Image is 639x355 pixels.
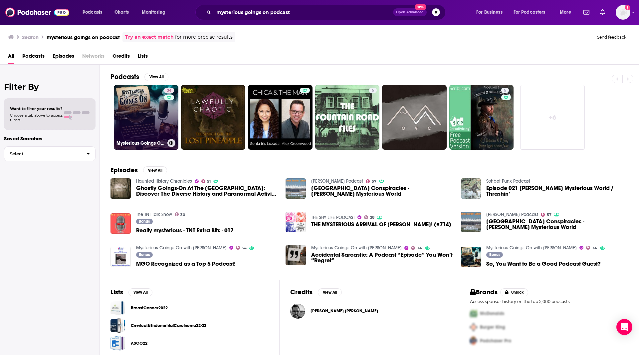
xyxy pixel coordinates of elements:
a: 51 [201,179,211,183]
img: Really mysterious - TNT Extra Bits - 017 [110,213,131,234]
a: EpisodesView All [110,166,167,174]
div: Open Intercom Messenger [616,319,632,335]
a: Try an exact match [125,33,174,41]
a: So, You Want to Be a Good Podcast Guest? [461,247,481,267]
a: 5 [369,88,377,93]
span: 51 [207,180,211,183]
a: Mysterious Goings On with Alex Greenwood [486,245,577,251]
a: Ghostly Goings-On At The Old Vicarage Hotel: Discover The Diverse History and Paranormal Activity... [136,185,278,197]
button: Select [4,146,96,161]
button: Open AdvancedNew [393,8,427,16]
a: 34 [236,246,247,250]
img: Podchaser - Follow, Share and Rate Podcasts [5,6,69,19]
p: Saved Searches [4,135,96,142]
span: Monitoring [142,8,165,17]
span: Logged in as AtriaBooks [616,5,630,20]
button: open menu [509,7,555,18]
button: Send feedback [595,34,628,40]
a: 34 [164,88,174,93]
img: Denver Airport Conspiracies - Jimmy Akin's Mysterious World [286,178,306,199]
input: Search podcasts, credits, & more... [214,7,393,18]
a: THE MYSTERIOUS ARRIVAL OF ALABASTER GUTMUNCH! (#714) [311,222,451,227]
span: 57 [547,213,551,216]
a: The TNT Talk Show [136,212,172,217]
a: BreastCancer2022 [110,300,125,315]
button: View All [144,73,168,81]
img: THE MYSTERIOUS ARRIVAL OF ALABASTER GUTMUNCH! (#714) [286,212,306,232]
span: Charts [114,8,129,17]
h2: Brands [470,288,498,296]
span: THE MYSTERIOUS ARRIVAL OF [PERSON_NAME]! (#714) [311,222,451,227]
span: Want to filter your results? [10,106,63,111]
a: J. Alexander Greenwood [290,304,305,319]
a: 5 [501,88,509,93]
a: 5 [449,85,514,150]
button: Unlock [500,288,529,296]
span: Podchaser Pro [480,338,511,344]
a: Mysterious Goings On with Alex Greenwood [311,245,402,251]
img: Episode 021 Arthur C Clarke’s Mysterious World / Thrashin’ [461,178,481,199]
a: Accidental Sarcastic: A Podcast “Episode” You Won’t “Regret” [311,252,453,263]
span: New [415,4,427,10]
span: Networks [82,51,105,64]
img: Second Pro Logo [467,320,480,334]
span: [GEOGRAPHIC_DATA] Conspiracies - [PERSON_NAME] Mysterious World [311,185,453,197]
span: Cervical&EndometrialCarcinoma22-23 [110,318,125,333]
p: Access sponsor history on the top 5,000 podcasts. [470,299,628,304]
span: Episodes [53,51,74,64]
span: Bonus [139,219,150,223]
img: Accidental Sarcastic: A Podcast “Episode” You Won’t “Regret” [286,245,306,265]
span: 28 [370,216,374,219]
a: Ghostly Goings-On At The Old Vicarage Hotel: Discover The Diverse History and Paranormal Activity... [110,178,131,199]
a: Really mysterious - TNT Extra Bits - 017 [136,228,234,233]
a: BreastCancer2022 [131,304,168,312]
a: Charts [110,7,133,18]
a: Sohbet Punx Podcast [486,178,530,184]
button: open menu [472,7,511,18]
a: MGO Recognized as a Top 5 Podcast! [110,247,131,267]
span: [GEOGRAPHIC_DATA] Conspiracies - [PERSON_NAME] Mysterious World [486,219,628,230]
span: Episode 021 [PERSON_NAME] Mysterious World / Thrashin’ [486,185,628,197]
h2: Filter By [4,82,96,92]
a: 28 [364,215,374,219]
span: For Business [476,8,503,17]
a: Denver Airport Conspiracies - Jimmy Akin's Mysterious World [311,185,453,197]
span: Podcasts [83,8,102,17]
a: Credits [112,51,130,64]
img: User Profile [616,5,630,20]
a: MGO Recognized as a Top 5 Podcast! [136,261,236,267]
span: Burger King [480,324,505,330]
a: Episode 021 Arthur C Clarke’s Mysterious World / Thrashin’ [486,185,628,197]
a: Show notifications dropdown [581,7,592,18]
h3: mysterious goings on podcast [47,34,120,40]
a: J. Alexander Greenwood [311,308,378,314]
a: +6 [520,85,585,150]
button: View All [318,288,342,296]
img: First Pro Logo [467,307,480,320]
span: 5 [504,87,506,94]
span: 5 [372,87,374,94]
a: Podcasts [22,51,45,64]
a: Denver Airport Conspiracies - Jimmy Akin's Mysterious World [486,219,628,230]
a: ASCO22 [110,336,125,351]
div: Search podcasts, credits, & more... [202,5,452,20]
span: So, You Want to Be a Good Podcast Guest? [486,261,601,267]
h3: Mysterious Goings On with [PERSON_NAME] [116,140,165,146]
a: PodcastsView All [110,73,168,81]
span: 57 [372,180,376,183]
button: open menu [78,7,111,18]
a: 57 [366,179,376,183]
a: All [8,51,14,64]
span: Bonus [489,253,500,257]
